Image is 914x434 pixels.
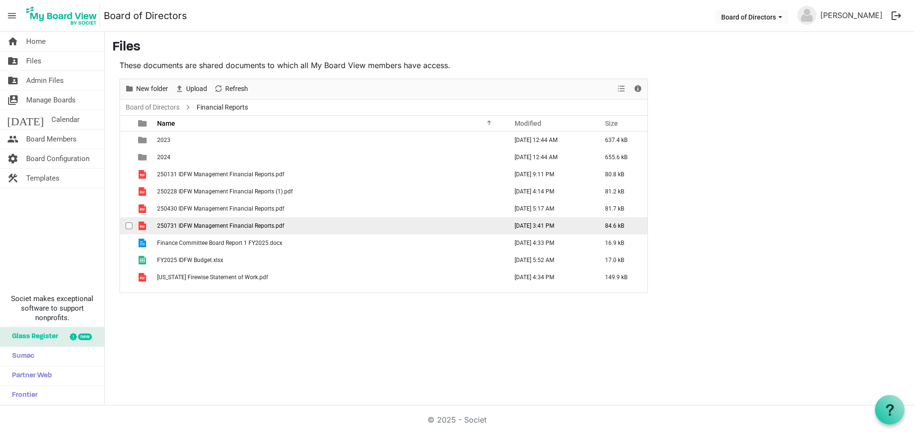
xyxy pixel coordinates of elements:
[157,171,284,178] span: 250131 IDFW Management Financial Reports.pdf
[132,217,154,234] td: is template cell column header type
[7,149,19,168] span: settings
[26,71,64,90] span: Admin Files
[185,83,208,95] span: Upload
[132,183,154,200] td: is template cell column header type
[224,83,249,95] span: Refresh
[797,6,816,25] img: no-profile-picture.svg
[157,188,293,195] span: 250228 IDFW Management Financial Reports (1).pdf
[4,294,100,323] span: Societ makes exceptional software to support nonprofits.
[595,269,647,286] td: 149.9 kB is template cell column header Size
[505,200,595,217] td: May 14, 2025 5:17 AM column header Modified
[157,240,282,246] span: Finance Committee Board Report 1 FY2025.docx
[210,79,251,99] div: Refresh
[120,166,132,183] td: checkbox
[157,257,223,263] span: FY2025 IDFW Budget.xlsx
[505,131,595,149] td: February 12, 2025 12:44 AM column header Modified
[7,71,19,90] span: folder_shared
[120,131,132,149] td: checkbox
[157,137,170,143] span: 2023
[104,6,187,25] a: Board of Directors
[7,327,58,346] span: Glass Register
[7,347,34,366] span: Sumac
[26,169,60,188] span: Templates
[505,234,595,252] td: December 09, 2024 4:33 PM column header Modified
[120,234,132,252] td: checkbox
[121,79,171,99] div: New folder
[595,131,647,149] td: 637.4 kB is template cell column header Size
[135,83,169,95] span: New folder
[505,217,595,234] td: August 29, 2025 3:41 PM column header Modified
[616,83,627,95] button: View dropdownbutton
[595,234,647,252] td: 16.9 kB is template cell column header Size
[7,32,19,51] span: home
[23,4,104,28] a: My Board View Logo
[119,60,648,71] p: These documents are shared documents to which all My Board View members have access.
[595,252,647,269] td: 17.0 kB is template cell column header Size
[157,120,175,127] span: Name
[595,149,647,166] td: 655.6 kB is template cell column header Size
[595,183,647,200] td: 81.2 kB is template cell column header Size
[7,366,52,385] span: Partner Web
[154,217,505,234] td: 250731 IDFW Management Financial Reports.pdf is template cell column header Name
[112,40,906,56] h3: Files
[7,91,19,110] span: switch_account
[505,269,595,286] td: December 09, 2024 4:34 PM column header Modified
[614,79,630,99] div: View
[132,200,154,217] td: is template cell column header type
[132,269,154,286] td: is template cell column header type
[3,7,21,25] span: menu
[154,252,505,269] td: FY2025 IDFW Budget.xlsx is template cell column header Name
[212,83,250,95] button: Refresh
[120,217,132,234] td: checkbox
[157,222,284,229] span: 250731 IDFW Management Financial Reports.pdf
[78,333,92,340] div: new
[26,51,41,71] span: Files
[120,269,132,286] td: checkbox
[505,252,595,269] td: January 08, 2025 5:52 AM column header Modified
[120,200,132,217] td: checkbox
[7,386,38,405] span: Frontier
[26,130,77,149] span: Board Members
[886,6,906,26] button: logout
[630,79,646,99] div: Details
[171,79,210,99] div: Upload
[7,110,44,129] span: [DATE]
[26,32,46,51] span: Home
[195,101,250,113] span: Financial Reports
[154,166,505,183] td: 250131 IDFW Management Financial Reports.pdf is template cell column header Name
[120,149,132,166] td: checkbox
[132,166,154,183] td: is template cell column header type
[154,183,505,200] td: 250228 IDFW Management Financial Reports (1).pdf is template cell column header Name
[154,131,505,149] td: 2023 is template cell column header Name
[505,149,595,166] td: February 12, 2025 12:44 AM column header Modified
[173,83,209,95] button: Upload
[154,149,505,166] td: 2024 is template cell column header Name
[123,83,170,95] button: New folder
[427,415,487,424] a: © 2025 - Societ
[157,154,170,161] span: 2024
[51,110,79,129] span: Calendar
[505,166,595,183] td: March 05, 2025 9:11 PM column header Modified
[23,4,100,28] img: My Board View Logo
[157,274,268,281] span: [US_STATE] Firewise Statement of Work.pdf
[154,200,505,217] td: 250430 IDFW Management Financial Reports.pdf is template cell column header Name
[132,234,154,252] td: is template cell column header type
[120,252,132,269] td: checkbox
[816,6,886,25] a: [PERSON_NAME]
[715,10,788,23] button: Board of Directors dropdownbutton
[595,200,647,217] td: 81.7 kB is template cell column header Size
[7,51,19,71] span: folder_shared
[505,183,595,200] td: April 04, 2025 4:14 PM column header Modified
[515,120,541,127] span: Modified
[132,131,154,149] td: is template cell column header type
[124,101,181,113] a: Board of Directors
[26,91,76,110] span: Manage Boards
[595,217,647,234] td: 84.6 kB is template cell column header Size
[132,149,154,166] td: is template cell column header type
[605,120,618,127] span: Size
[154,234,505,252] td: Finance Committee Board Report 1 FY2025.docx is template cell column header Name
[26,149,89,168] span: Board Configuration
[132,252,154,269] td: is template cell column header type
[7,130,19,149] span: people
[7,169,19,188] span: construction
